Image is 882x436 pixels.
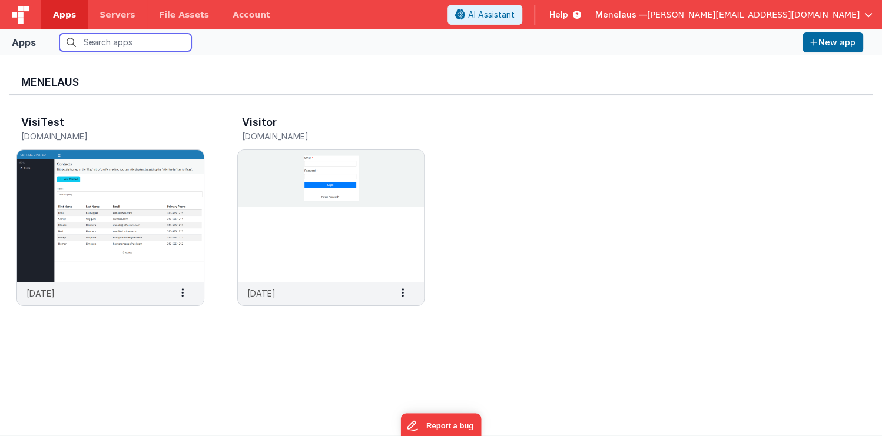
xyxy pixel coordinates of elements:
p: [DATE] [26,287,55,299]
button: AI Assistant [447,5,522,25]
p: [DATE] [247,287,276,299]
span: Servers [100,9,135,21]
span: Menelaus — [595,9,647,21]
span: Apps [53,9,76,21]
span: [PERSON_NAME][EMAIL_ADDRESS][DOMAIN_NAME] [647,9,860,21]
h3: VisiTest [21,117,64,128]
span: Help [549,9,568,21]
div: Apps [12,35,36,49]
button: New app [803,32,863,52]
span: File Assets [159,9,210,21]
button: Menelaus — [PERSON_NAME][EMAIL_ADDRESS][DOMAIN_NAME] [595,9,873,21]
span: AI Assistant [468,9,515,21]
h5: [DOMAIN_NAME] [242,132,396,141]
h3: Menelaus [21,76,861,88]
input: Search apps [59,34,191,51]
h5: [DOMAIN_NAME] [21,132,175,141]
h3: Visitor [242,117,277,128]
